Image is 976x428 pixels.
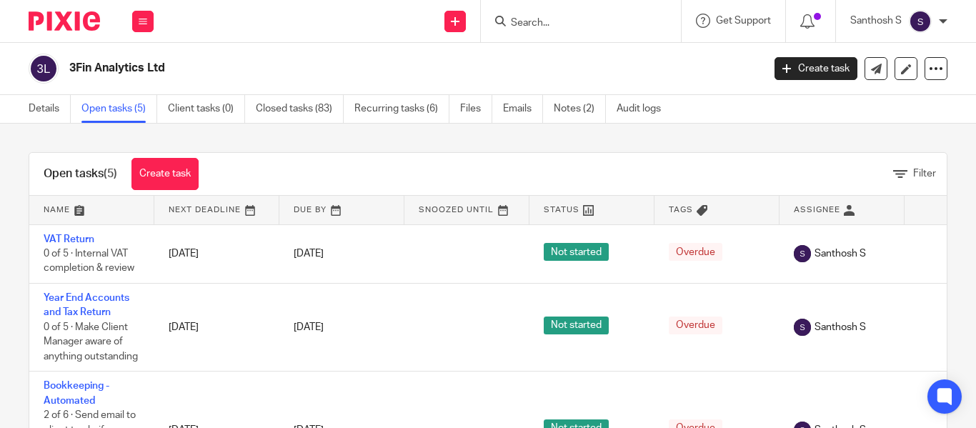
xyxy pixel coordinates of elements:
a: Create task [775,57,857,80]
p: Santhosh S [850,14,902,28]
a: Recurring tasks (6) [354,95,449,123]
span: Overdue [669,243,722,261]
a: Year End Accounts and Tax Return [44,293,129,317]
a: Create task [131,158,199,190]
a: Open tasks (5) [81,95,157,123]
td: [DATE] [154,224,279,283]
a: Audit logs [617,95,672,123]
a: Files [460,95,492,123]
span: Tags [669,206,693,214]
h2: 3Fin Analytics Ltd [69,61,617,76]
span: Filter [913,169,936,179]
span: Santhosh S [815,247,866,261]
span: 0 of 5 · Internal VAT completion & review [44,249,134,274]
a: Client tasks (0) [168,95,245,123]
span: Snoozed Until [419,206,494,214]
span: Get Support [716,16,771,26]
img: svg%3E [794,245,811,262]
a: VAT Return [44,234,94,244]
span: Not started [544,243,609,261]
h1: Open tasks [44,166,117,181]
span: Santhosh S [815,320,866,334]
span: Not started [544,317,609,334]
img: Pixie [29,11,100,31]
span: (5) [104,168,117,179]
a: Closed tasks (83) [256,95,344,123]
td: [DATE] [154,283,279,371]
img: svg%3E [909,10,932,33]
img: svg%3E [29,54,59,84]
span: Status [544,206,579,214]
span: Overdue [669,317,722,334]
span: 0 of 5 · Make Client Manager aware of anything outstanding [44,322,138,362]
input: Search [509,17,638,30]
span: [DATE] [294,322,324,332]
a: Notes (2) [554,95,606,123]
a: Details [29,95,71,123]
img: svg%3E [794,319,811,336]
span: [DATE] [294,249,324,259]
a: Bookkeeping - Automated [44,381,109,405]
a: Emails [503,95,543,123]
